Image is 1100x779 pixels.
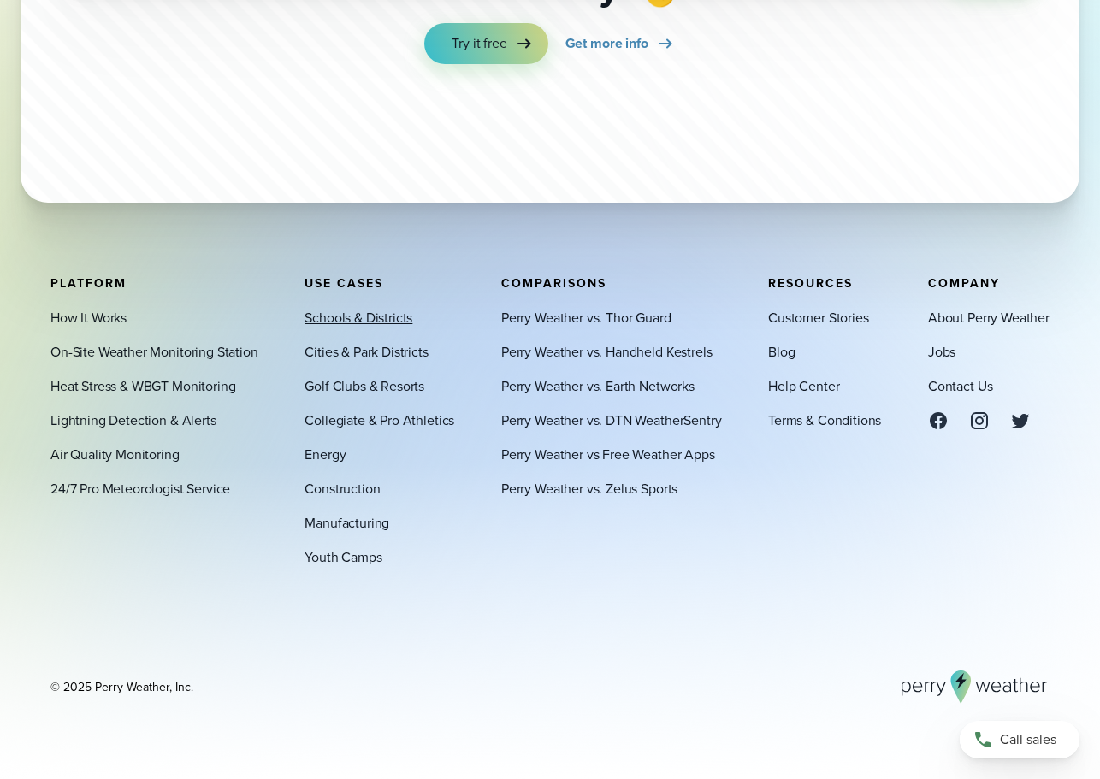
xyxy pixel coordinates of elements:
[928,375,992,396] a: Contact Us
[50,444,180,464] a: Air Quality Monitoring
[50,307,127,328] a: How It Works
[50,274,127,292] span: Platform
[768,307,869,328] a: Customer Stories
[501,307,671,328] a: Perry Weather vs. Thor Guard
[501,341,713,362] a: Perry Weather vs. Handheld Kestrels
[768,341,795,362] a: Blog
[305,512,389,533] a: Manufacturing
[768,410,881,430] a: Terms & Conditions
[501,410,722,430] a: Perry Weather vs. DTN WeatherSentry
[305,444,346,464] a: Energy
[501,274,606,292] span: Comparisons
[960,721,1079,758] a: Call sales
[50,478,230,499] a: 24/7 Pro Meteorologist Service
[305,546,381,567] a: Youth Camps
[1000,729,1056,750] span: Call sales
[305,410,454,430] a: Collegiate & Pro Athletics
[50,341,258,362] a: On-Site Weather Monitoring Station
[424,23,547,64] a: Try it free
[50,410,216,430] a: Lightning Detection & Alerts
[452,33,506,54] span: Try it free
[501,478,677,499] a: Perry Weather vs. Zelus Sports
[501,444,715,464] a: Perry Weather vs Free Weather Apps
[305,478,380,499] a: Construction
[768,274,853,292] span: Resources
[501,375,695,396] a: Perry Weather vs. Earth Networks
[305,274,383,292] span: Use Cases
[565,23,676,64] a: Get more info
[928,341,955,362] a: Jobs
[305,341,428,362] a: Cities & Park Districts
[50,375,235,396] a: Heat Stress & WBGT Monitoring
[305,375,424,396] a: Golf Clubs & Resorts
[50,678,193,695] div: © 2025 Perry Weather, Inc.
[928,307,1050,328] a: About Perry Weather
[768,375,839,396] a: Help Center
[928,274,1000,292] span: Company
[305,307,412,328] a: Schools & Districts
[565,33,648,54] span: Get more info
